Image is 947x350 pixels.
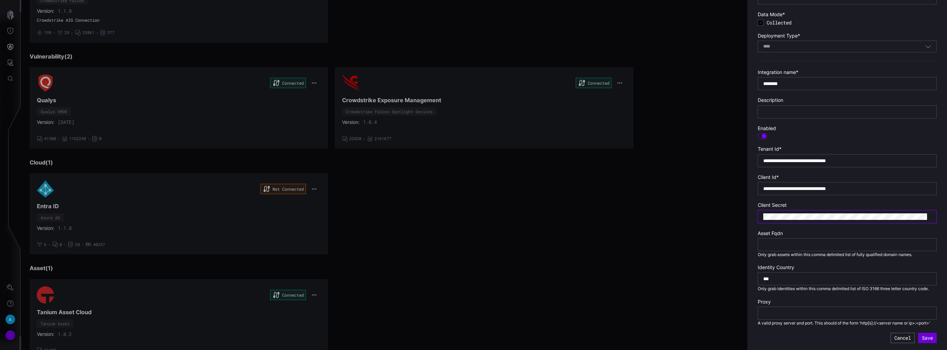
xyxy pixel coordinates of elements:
label: Client Secret [758,202,937,208]
label: Integration name * [758,69,937,75]
label: Data Mode * [758,11,937,18]
button: Save [918,333,937,343]
span: A valid proxy server and port. This should of the form 'http[s]://<server name or ip>:<port>' [758,320,930,326]
label: Identity Country [758,264,937,271]
label: Deployment Type * [758,33,937,39]
label: Description [758,97,937,103]
label: Tenant Id * [758,146,937,152]
button: Toggle options menu [925,43,931,50]
label: Proxy [758,299,937,305]
span: Only grab assets within this comma delimited list of fully qualified domain names. [758,252,912,257]
label: Enabled [758,125,937,131]
label: Asset Fqdn [758,230,937,236]
button: Cancel [891,333,915,343]
span: Only grab identities within this comma delimited list of ISO 3166 three letter country code. [758,286,929,291]
label: Client Id * [758,174,937,180]
span: Collected [767,20,937,26]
